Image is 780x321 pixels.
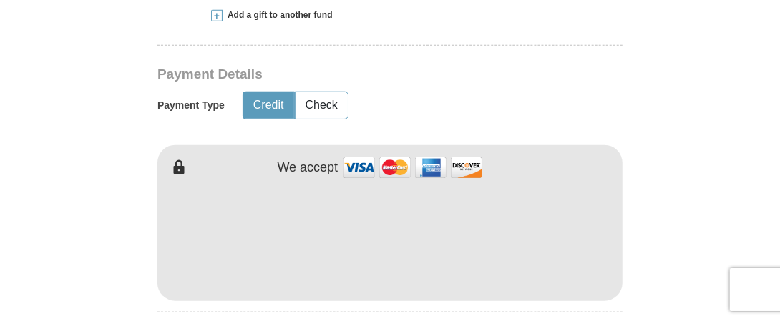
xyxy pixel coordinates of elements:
span: Add a gift to another fund [223,9,333,21]
h5: Payment Type [157,99,225,112]
h3: Payment Details [157,66,522,83]
img: credit cards accepted [341,152,484,183]
button: Check [296,92,348,119]
h4: We accept [278,160,338,176]
button: Credit [243,92,294,119]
